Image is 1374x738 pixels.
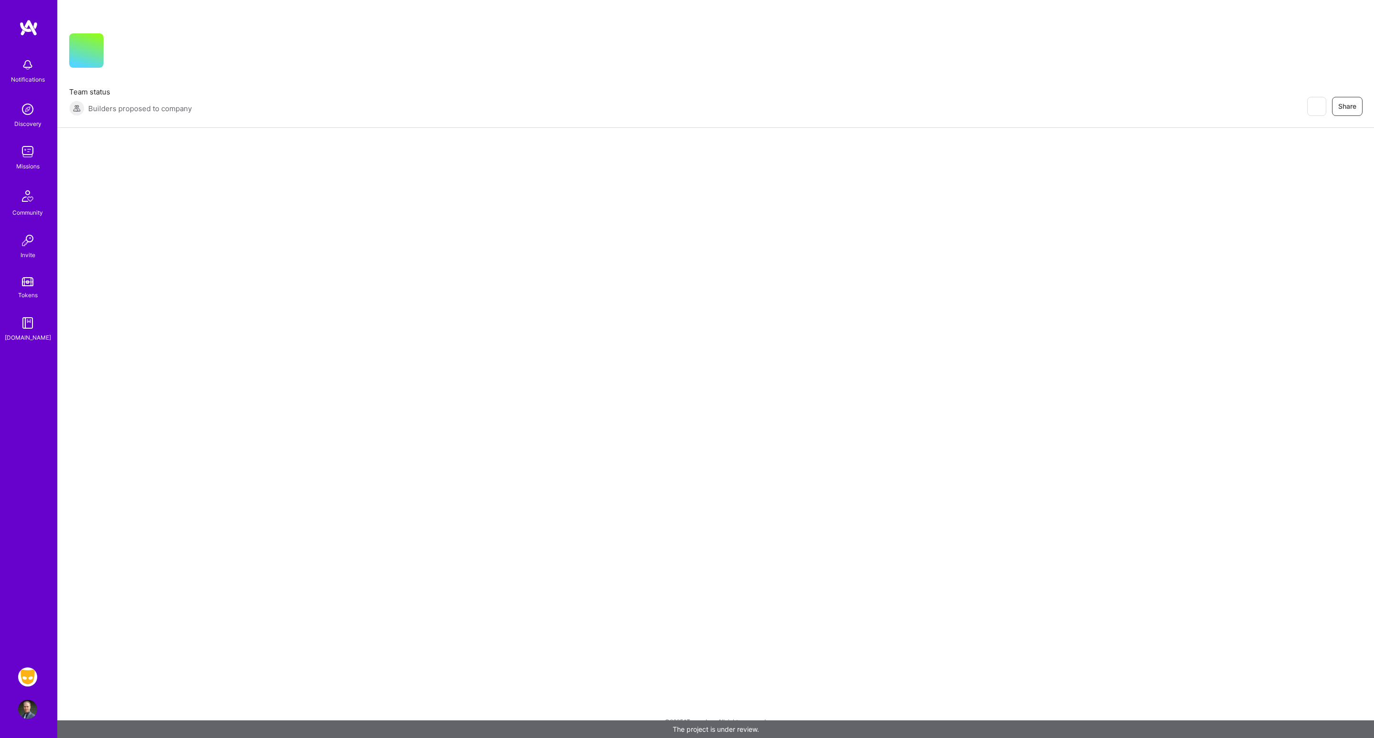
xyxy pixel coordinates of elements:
img: guide book [18,313,37,333]
a: User Avatar [16,700,40,719]
div: Notifications [11,74,45,84]
div: Tokens [18,290,38,300]
img: tokens [22,277,33,286]
img: User Avatar [18,700,37,719]
div: Invite [21,250,35,260]
span: Team status [69,87,192,97]
img: Grindr: Data + FE + CyberSecurity + QA [18,667,37,686]
div: Discovery [14,119,42,129]
img: discovery [18,100,37,119]
span: Builders proposed to company [88,104,192,114]
img: logo [19,19,38,36]
div: Community [12,208,43,218]
div: [DOMAIN_NAME] [5,333,51,343]
a: Grindr: Data + FE + CyberSecurity + QA [16,667,40,686]
img: Community [16,185,39,208]
img: Builders proposed to company [69,101,84,116]
i: icon EyeClosed [1312,103,1320,110]
img: bell [18,55,37,74]
span: Share [1338,102,1356,111]
img: Invite [18,231,37,250]
div: Missions [16,161,40,171]
div: The project is under review. [57,720,1374,738]
img: teamwork [18,142,37,161]
i: icon CompanyGray [115,49,123,56]
button: Share [1332,97,1363,116]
